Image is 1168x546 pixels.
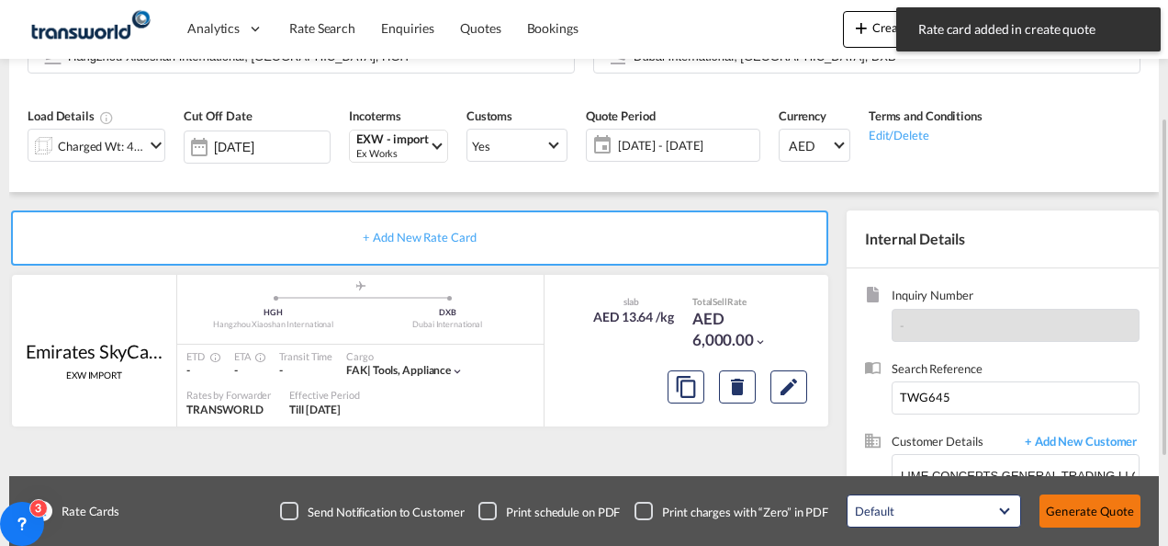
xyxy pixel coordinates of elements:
md-icon: assets/icons/custom/roll-o-plane.svg [350,281,372,290]
span: Rate Cards [52,503,119,519]
span: Rate card added in create quote [913,20,1144,39]
div: Ex Works [356,146,429,160]
button: Delete [719,370,756,404]
div: Edit/Delete [869,125,983,143]
md-icon: Estimated Time Of Departure [205,352,216,363]
span: Rate Search [289,20,355,36]
span: AED [789,137,831,155]
span: Sell [713,296,727,307]
input: Enter search reference [892,381,1140,415]
md-select: Select Incoterms: EXW - import Ex Works [349,130,448,163]
md-icon: icon-chevron-down [145,134,167,156]
md-icon: icon-chevron-down [754,336,767,348]
div: TRANSWORLD [186,403,271,418]
span: Currency [779,108,826,123]
div: Default [855,504,893,518]
div: Effective Period [289,388,359,402]
span: [DATE] - [DATE] [618,137,755,154]
span: - [186,363,190,377]
span: Till [DATE] [289,403,341,416]
span: + Add New Customer [1016,433,1140,454]
div: Send Notification to Customer [308,504,464,520]
div: Till 31 Aug 2025 [289,403,341,418]
div: Charged Wt: 440.00 KG [58,133,144,159]
span: Analytics [187,19,240,38]
span: Customer Details [892,433,1016,454]
div: Emirates SkyCargo [26,338,163,364]
span: + Add New Rate Card [363,230,476,245]
div: slab [589,295,674,308]
div: ETD [186,349,216,363]
div: Transit Time [279,349,332,363]
span: Incoterms [349,108,401,123]
span: Search Reference [892,360,1140,381]
span: Cut Off Date [184,108,253,123]
md-icon: Estimated Time Of Arrival [250,352,261,363]
div: + Add New Rate Card [11,210,828,266]
md-icon: icon-calendar [587,134,609,156]
span: Load Details [28,108,114,123]
button: Generate Quote [1039,495,1140,528]
div: Total Rate [692,295,784,308]
div: Dubai International [361,319,535,331]
span: Inquiry Number [892,287,1140,308]
md-icon: icon-plus 400-fg [850,17,872,39]
md-checkbox: Checkbox No Ink [478,502,620,520]
span: Terms and Conditions [869,108,983,123]
div: Hangzhou Xiaoshan International [186,319,361,331]
span: Quote Period [586,108,656,123]
md-checkbox: Checkbox No Ink [280,502,464,520]
div: Charged Wt: 440.00 KGicon-chevron-down [28,129,165,162]
img: f753ae806dec11f0841701cdfdf085c0.png [28,8,152,50]
input: Enter Customer Details [901,455,1139,496]
span: Customs [466,108,512,123]
span: - [900,318,904,333]
div: Cargo [346,349,464,363]
span: [DATE] - [DATE] [613,132,759,158]
div: Print charges with “Zero” in PDF [662,504,828,520]
span: EXW IMPORT [66,369,122,381]
div: Print schedule on PDF [506,504,620,520]
span: - [234,363,238,377]
div: Rates by Forwarder [186,388,271,402]
span: Enquiries [381,20,434,36]
div: tools, appliance [346,363,451,379]
div: HGH [186,307,361,319]
div: EXW - import [356,132,429,146]
md-select: Select Customs: Yes [466,129,567,162]
div: AED 13.64 /kg [593,308,674,326]
span: Bookings [527,20,578,36]
md-checkbox: Checkbox No Ink [635,502,828,520]
span: | [367,363,371,377]
input: Select [214,140,330,154]
div: - [279,363,332,379]
div: DXB [361,307,535,319]
span: TRANSWORLD [186,403,264,416]
span: FAK [346,363,373,377]
div: Yes [472,139,490,154]
md-icon: icon-chevron-down [451,365,464,378]
md-icon: Chargeable Weight [99,110,114,125]
span: Quotes [460,20,500,36]
button: icon-plus 400-fgCreate Quote [843,11,952,48]
button: Edit [770,370,807,404]
md-select: Select Currency: د.إ AEDUnited Arab Emirates Dirham [779,129,850,162]
md-icon: assets/icons/custom/copyQuote.svg [675,376,697,398]
div: AED 6,000.00 [692,308,784,352]
button: Copy [668,370,704,404]
div: ETA [234,349,262,363]
div: Internal Details [847,210,1159,267]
